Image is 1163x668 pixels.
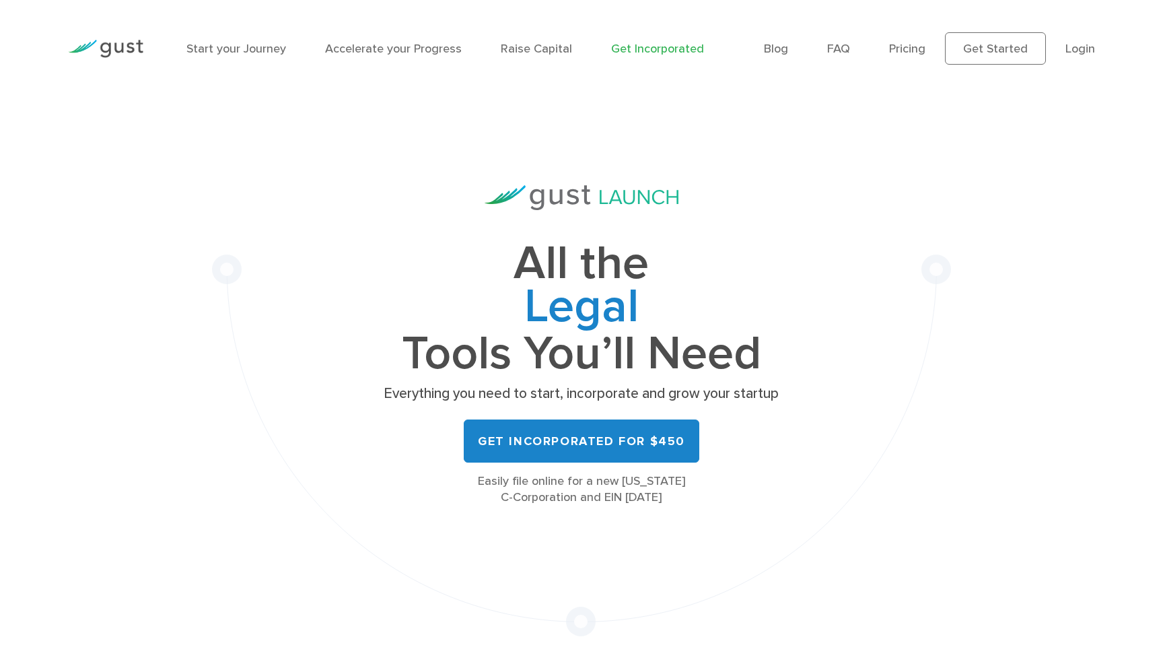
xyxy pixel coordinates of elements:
a: Pricing [889,42,925,56]
a: Get Incorporated [611,42,704,56]
a: Blog [764,42,788,56]
span: Legal [380,286,783,333]
h1: All the Tools You’ll Need [380,242,783,375]
a: Get Incorporated for $450 [464,420,699,463]
a: Raise Capital [501,42,572,56]
a: Accelerate your Progress [325,42,462,56]
p: Everything you need to start, incorporate and grow your startup [380,385,783,403]
img: Gust Launch Logo [485,185,678,210]
div: Easily file online for a new [US_STATE] C-Corporation and EIN [DATE] [380,473,783,506]
a: Login [1065,42,1095,56]
img: Gust Logo [68,40,143,58]
a: FAQ [827,42,850,56]
a: Get Started [945,32,1046,65]
a: Start your Journey [186,42,286,56]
